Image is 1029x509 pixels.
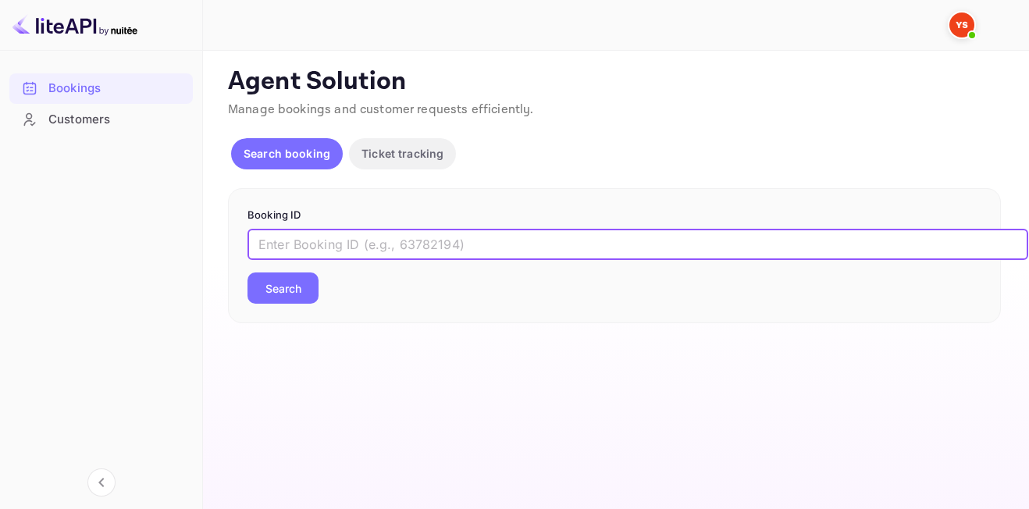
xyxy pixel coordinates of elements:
[247,229,1028,260] input: Enter Booking ID (e.g., 63782194)
[12,12,137,37] img: LiteAPI logo
[247,208,981,223] p: Booking ID
[244,145,330,162] p: Search booking
[48,111,185,129] div: Customers
[48,80,185,98] div: Bookings
[247,272,319,304] button: Search
[87,468,116,497] button: Collapse navigation
[9,73,193,104] div: Bookings
[9,105,193,133] a: Customers
[9,105,193,135] div: Customers
[228,101,534,118] span: Manage bookings and customer requests efficiently.
[361,145,443,162] p: Ticket tracking
[9,73,193,102] a: Bookings
[949,12,974,37] img: Yandex Support
[228,66,1001,98] p: Agent Solution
